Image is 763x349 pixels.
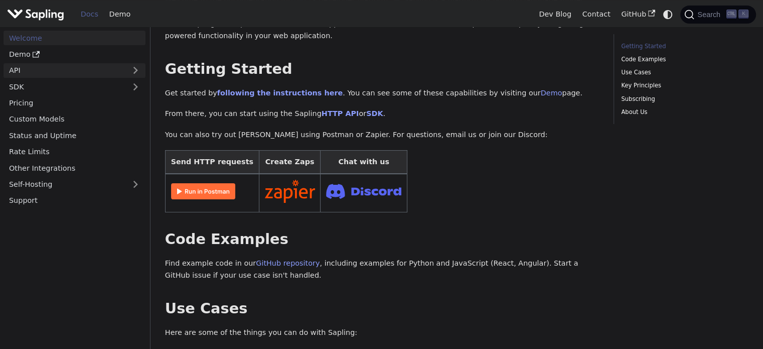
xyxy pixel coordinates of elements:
img: Sapling.ai [7,7,64,22]
button: Expand sidebar category 'API' [125,63,145,78]
kbd: K [738,10,748,19]
p: You can also try out [PERSON_NAME] using Postman or Zapier. For questions, email us or join our D... [165,129,599,141]
a: Demo [104,7,136,22]
h2: Use Cases [165,300,599,318]
a: Self-Hosting [4,177,145,192]
th: Create Zaps [259,150,321,174]
button: Switch between dark and light mode (currently system mode) [661,7,675,22]
img: Join Discord [326,181,401,201]
th: Chat with us [321,150,407,174]
p: Get started by . You can see some of these capabilities by visiting our page. [165,87,599,99]
a: Demo [4,47,145,62]
a: SDK [4,79,125,94]
a: Docs [75,7,104,22]
a: Pricing [4,96,145,110]
a: Other Integrations [4,161,145,175]
a: Getting Started [621,42,745,51]
a: Dev Blog [533,7,576,22]
button: Search (Ctrl+K) [680,6,755,24]
a: Contact [577,7,616,22]
a: Sapling.ai [7,7,68,22]
a: GitHub repository [256,259,320,267]
a: Custom Models [4,112,145,127]
span: Search [694,11,726,19]
h2: Getting Started [165,60,599,78]
a: Rate Limits [4,145,145,159]
a: Welcome [4,31,145,45]
p: Find example code in our , including examples for Python and JavaScript (React, Angular). Start a... [165,258,599,282]
p: From there, you can start using the Sapling or . [165,108,599,120]
a: API [4,63,125,78]
th: Send HTTP requests [165,150,259,174]
a: SDK [366,109,383,118]
a: Code Examples [621,55,745,64]
img: Connect in Zapier [265,180,315,203]
img: Run in Postman [171,183,235,199]
a: Demo [541,89,562,97]
a: Use Cases [621,68,745,77]
a: Support [4,193,145,208]
a: Subscribing [621,94,745,104]
h2: Code Examples [165,230,599,249]
button: Expand sidebar category 'SDK' [125,79,145,94]
a: Key Principles [621,81,745,90]
a: Status and Uptime [4,128,145,143]
a: About Us [621,107,745,117]
a: GitHub [616,7,660,22]
p: Here are some of the things you can do with Sapling: [165,327,599,339]
a: HTTP API [322,109,359,118]
a: following the instructions here [217,89,343,97]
